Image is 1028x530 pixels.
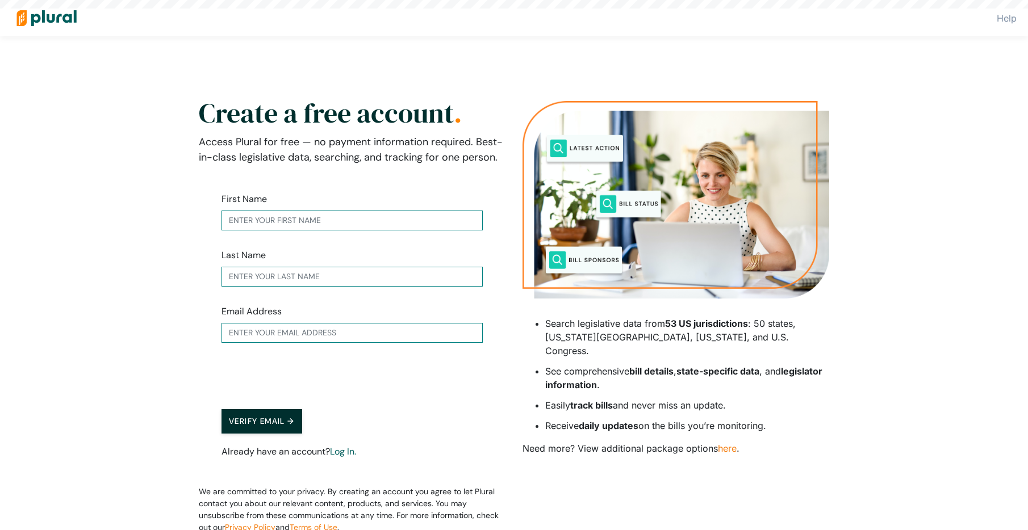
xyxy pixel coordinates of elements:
strong: 53 US jurisdictions [665,318,748,329]
p: Already have an account? [222,445,483,459]
li: See comprehensive , , and . [545,364,829,392]
a: here [718,443,737,454]
img: Person searching on their laptop for public policy information with search words of latest action... [523,101,829,299]
strong: daily updates [579,420,638,431]
p: Access Plural for free — no payment information required. Best-in-class legislative data, searchi... [199,134,505,165]
li: Receive on the bills you’re monitoring. [545,419,829,432]
button: Verify Email → [222,409,302,434]
a: Log In. [330,445,356,457]
p: Need more? View additional package options . [523,441,829,455]
label: First Name [222,192,267,206]
label: Email Address [222,305,282,318]
input: Enter your first name [222,211,483,230]
strong: state-specific data [676,365,759,377]
li: Easily and never miss an update. [545,398,829,412]
input: Enter your last name [222,267,483,287]
a: Help [997,12,1017,24]
li: Search legislative data from : 50 states, [US_STATE][GEOGRAPHIC_DATA], [US_STATE], and U.S. Congr... [545,317,829,357]
strong: bill details [629,365,674,377]
strong: track bills [570,399,613,411]
span: . [454,94,462,132]
label: Last Name [222,249,266,262]
input: Enter your email address [222,323,483,343]
h2: Create a free account [199,103,505,123]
